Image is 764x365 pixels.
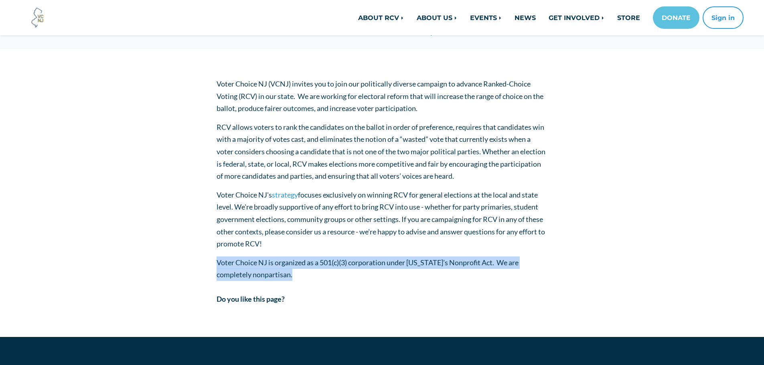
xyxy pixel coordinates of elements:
[653,6,699,29] a: DONATE
[217,189,547,250] p: Voter Choice NJ's focuses exclusively on winning RCV for general elections at the local and state...
[410,10,464,26] a: ABOUT US
[337,307,363,315] iframe: X Post Button
[464,10,508,26] a: EVENTS
[508,10,542,26] a: NEWS
[217,121,547,182] p: RCV allows voters to rank the candidates on the ballot in order of preference, requires that cand...
[703,6,744,29] button: Sign in or sign up
[217,256,547,281] p: Voter Choice NJ is organized as a 501(c)(3) corporation under [US_STATE]’s Nonprofit Act. We are ...
[27,7,49,28] img: Voter Choice NJ
[211,6,744,29] nav: Main navigation
[217,310,337,318] iframe: fb:like Facebook Social Plugin
[611,10,646,26] a: STORE
[542,10,611,26] a: GET INVOLVED
[352,10,410,26] a: ABOUT RCV
[272,190,298,199] a: strategy
[217,78,547,115] p: Voter Choice NJ (VCNJ) invites you to join our politically diverse campaign to advance Ranked-Cho...
[217,294,285,303] strong: Do you like this page?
